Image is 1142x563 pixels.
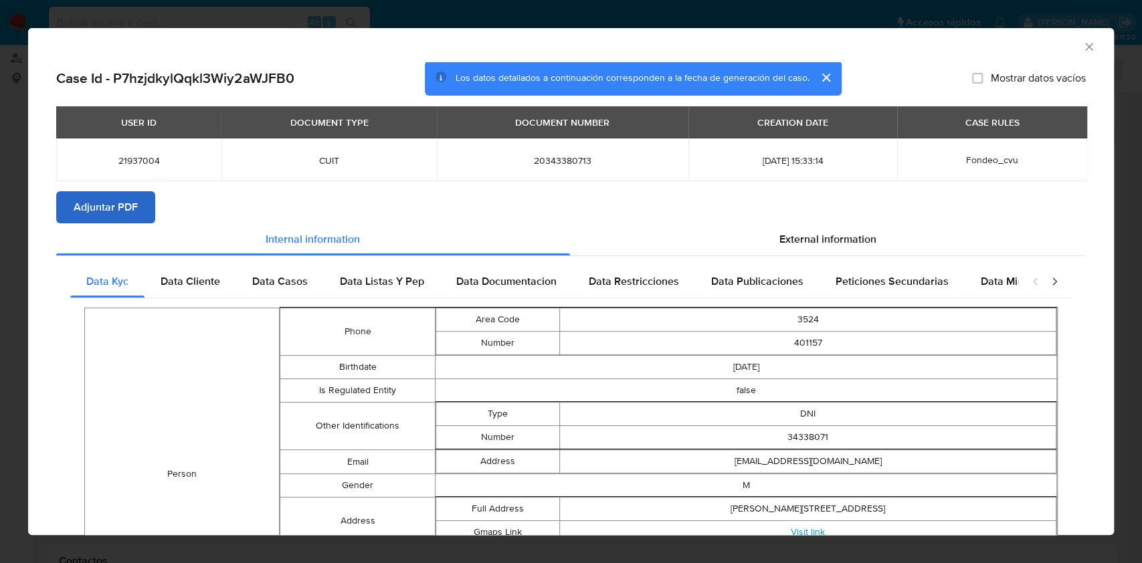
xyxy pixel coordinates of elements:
td: Other Identifications [280,403,435,450]
span: 20343380713 [453,154,672,166]
td: [PERSON_NAME][STREET_ADDRESS] [560,497,1056,521]
div: Detailed internal info [70,265,1018,298]
td: DNI [560,403,1056,426]
span: Data Kyc [86,273,128,289]
span: Data Publicaciones [711,273,803,289]
div: DOCUMENT TYPE [282,111,377,134]
span: Fondeo_cvu [966,153,1018,166]
div: USER ID [113,111,165,134]
span: Los datos detallados a continuación corresponden a la fecha de generación del caso. [456,72,810,85]
td: Area Code [436,308,560,332]
div: CASE RULES [957,111,1027,134]
td: Full Address [436,497,560,521]
div: closure-recommendation-modal [28,28,1114,535]
td: Address [436,450,560,473]
span: Data Listas Y Pep [340,273,424,289]
td: Gender [280,474,435,497]
div: Detailed info [56,223,1086,255]
span: Data Minoridad [981,273,1054,289]
td: Number [436,332,560,355]
span: Data Documentacion [456,273,557,289]
span: Data Cliente [161,273,220,289]
button: Cerrar ventana [1082,40,1095,52]
h2: Case Id - P7hzjdkylQqkl3Wiy2aWJFB0 [56,70,294,87]
td: 3524 [560,308,1056,332]
td: 401157 [560,332,1056,355]
div: CREATION DATE [749,111,836,134]
td: M [436,474,1057,497]
input: Mostrar datos vacíos [972,73,983,84]
div: DOCUMENT NUMBER [507,111,617,134]
span: [DATE] 15:33:14 [704,154,882,166]
td: Phone [280,308,435,356]
td: Is Regulated Entity [280,379,435,403]
a: Visit link [791,526,825,539]
span: 21937004 [72,154,205,166]
td: false [436,379,1057,403]
td: Address [280,497,435,545]
button: Adjuntar PDF [56,191,155,223]
span: Mostrar datos vacíos [991,72,1086,85]
td: Email [280,450,435,474]
button: cerrar [810,62,842,94]
td: Type [436,403,560,426]
span: Data Restricciones [589,273,679,289]
span: CUIT [237,154,421,166]
span: Data Casos [252,273,308,289]
td: [EMAIL_ADDRESS][DOMAIN_NAME] [560,450,1056,473]
span: Peticiones Secundarias [836,273,949,289]
td: Number [436,426,560,449]
td: [DATE] [436,356,1057,379]
td: 34338071 [560,426,1056,449]
td: Birthdate [280,356,435,379]
span: Adjuntar PDF [74,193,138,222]
td: Gmaps Link [436,521,560,544]
span: Internal information [266,231,360,247]
span: External information [779,231,876,247]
